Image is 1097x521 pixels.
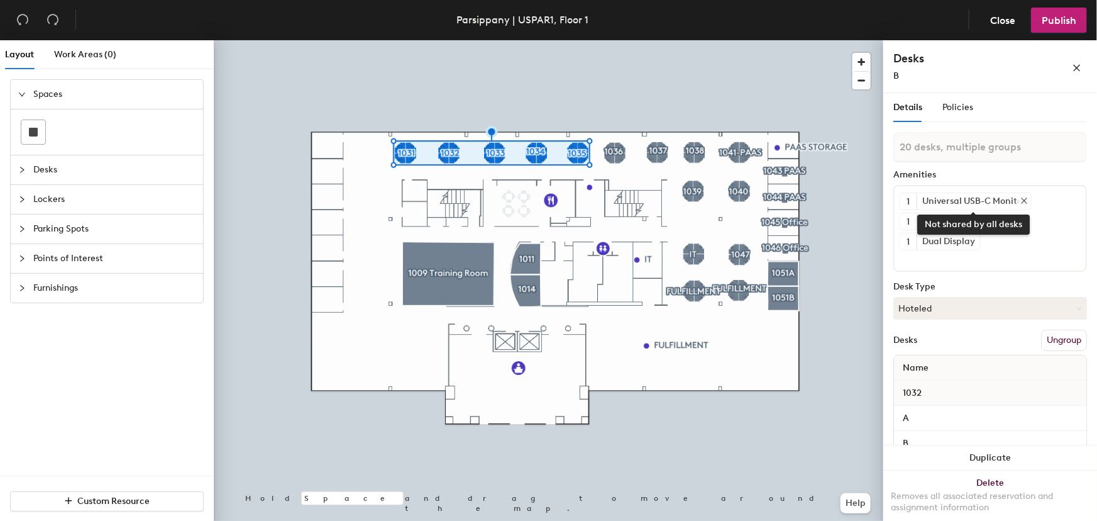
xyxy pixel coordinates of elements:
button: Hoteled [893,297,1087,320]
button: Redo (⌘ + ⇧ + Z) [40,8,65,33]
div: Desk Type [893,282,1087,292]
button: 1 [900,213,917,230]
div: Keyboard [974,213,1026,230]
div: Universal USB-C Monitor [917,193,1031,210]
button: Help [841,493,871,513]
button: 1 [900,193,917,210]
span: 1 [907,215,910,228]
span: Points of Interest [33,244,196,273]
input: Unnamed desk [896,435,1084,452]
span: Furnishings [33,274,196,303]
div: Amenities [893,170,1087,180]
span: collapsed [18,166,26,174]
span: collapsed [18,225,26,233]
span: close [1072,64,1081,72]
button: Custom Resource [10,491,204,512]
div: Removes all associated reservation and assignment information [891,491,1089,513]
h4: Desks [893,50,1032,67]
span: Publish [1042,14,1076,26]
span: collapsed [18,284,26,292]
span: undo [16,13,29,26]
span: Parking Spots [33,215,196,244]
button: 1 [900,233,917,250]
span: Spaces [33,80,196,109]
button: 1 [957,213,974,230]
span: Lockers [33,185,196,214]
input: Unnamed desk [896,410,1084,427]
span: 1032 [896,382,928,405]
span: Policies [942,102,973,113]
span: Desks [33,155,196,184]
div: Parsippany | USPAR1, Floor 1 [456,12,588,28]
div: Mouse [917,213,954,230]
span: Work Areas (0) [54,49,116,60]
span: Close [990,14,1015,26]
span: B [893,70,899,81]
button: Undo (⌘ + Z) [10,8,35,33]
span: 1 [964,215,967,228]
span: 1 [907,235,910,249]
span: Custom Resource [78,496,150,507]
button: Publish [1031,8,1087,33]
button: Close [979,8,1026,33]
div: Dual Display [917,233,980,250]
div: Desks [893,335,917,345]
button: Duplicate [883,445,1097,471]
span: 1 [907,195,910,208]
span: Name [896,357,935,379]
span: collapsed [18,255,26,262]
span: expanded [18,91,26,98]
button: Ungroup [1041,330,1087,351]
span: Layout [5,49,34,60]
span: Details [893,102,922,113]
span: collapsed [18,196,26,203]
